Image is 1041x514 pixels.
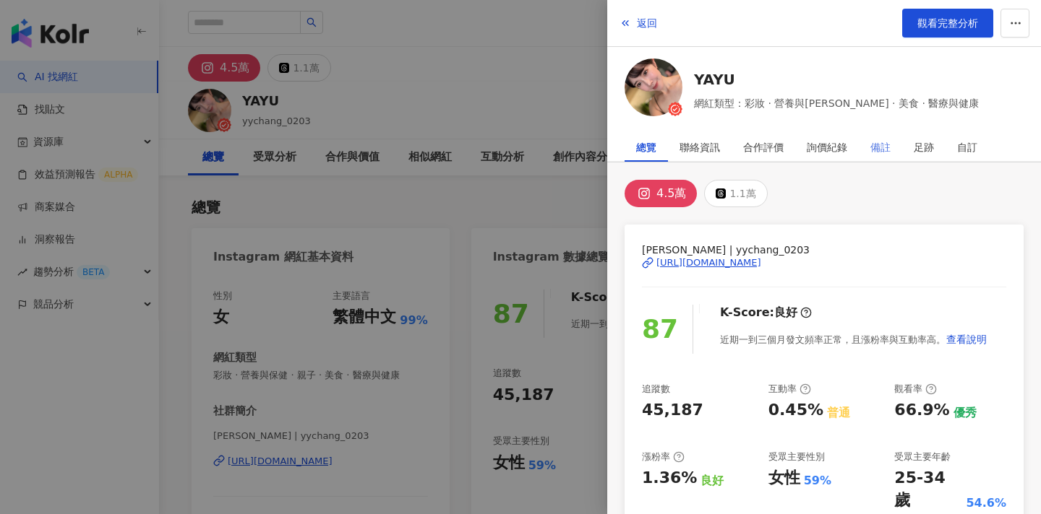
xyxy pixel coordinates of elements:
a: 觀看完整分析 [902,9,993,38]
div: 54.6% [966,495,1006,511]
div: 足跡 [914,133,934,162]
a: KOL Avatar [625,58,682,121]
span: 觀看完整分析 [917,17,978,29]
div: 女性 [768,467,800,489]
div: 追蹤數 [642,383,670,396]
div: 自訂 [957,133,977,162]
div: 普通 [827,405,850,421]
div: 近期一到三個月發文頻率正常，且漲粉率與互動率高。 [720,325,988,354]
span: [PERSON_NAME] | yychang_0203 [642,242,1006,258]
div: 0.45% [768,399,823,422]
div: 優秀 [954,405,977,421]
div: 聯絡資訊 [680,133,720,162]
div: 1.1萬 [729,183,755,204]
span: 查看說明 [946,334,987,345]
div: 25-34 歲 [894,467,962,512]
div: 1.36% [642,467,697,489]
a: [URL][DOMAIN_NAME] [642,256,1006,269]
a: YAYU [694,69,979,90]
div: 總覽 [636,133,656,162]
div: 66.9% [894,399,949,422]
img: KOL Avatar [625,58,682,116]
div: 4.5萬 [656,183,686,204]
button: 1.1萬 [704,180,767,207]
div: 觀看率 [894,383,937,396]
button: 返回 [619,9,658,38]
div: 漲粉率 [642,450,685,463]
div: 87 [642,309,678,350]
span: 網紅類型：彩妝 · 營養與[PERSON_NAME] · 美食 · 醫療與健康 [694,95,979,111]
div: 良好 [701,473,724,489]
button: 4.5萬 [625,180,697,207]
span: 返回 [637,17,657,29]
div: 受眾主要年齡 [894,450,951,463]
div: 互動率 [768,383,811,396]
div: 良好 [774,305,797,321]
div: K-Score : [720,305,812,321]
div: 59% [804,473,831,489]
div: 詢價紀錄 [807,133,847,162]
button: 查看說明 [946,325,988,354]
div: 備註 [870,133,891,162]
div: [URL][DOMAIN_NAME] [656,256,761,269]
div: 受眾主要性別 [768,450,825,463]
div: 合作評價 [743,133,784,162]
div: 45,187 [642,399,703,422]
